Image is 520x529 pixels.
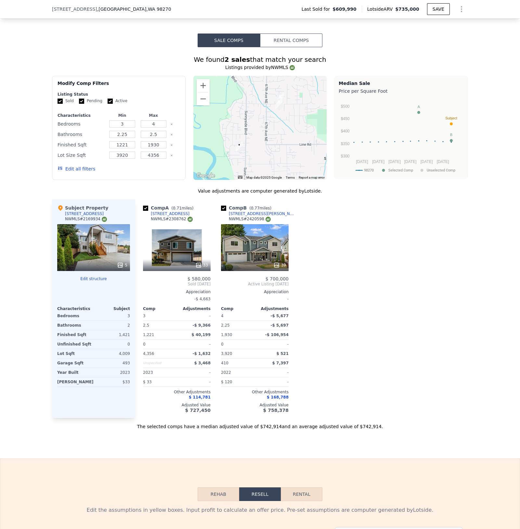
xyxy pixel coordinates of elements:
[265,332,289,337] span: -$ 106,954
[221,314,224,318] span: 4
[239,487,281,501] button: Resell
[57,311,92,320] div: Bedrooms
[178,368,211,377] div: -
[238,176,242,179] button: Keyboard shortcuts
[272,361,289,365] span: $ 7,397
[221,402,289,408] div: Adjusted Value
[229,211,296,216] div: [STREET_ADDRESS][PERSON_NAME]
[108,113,136,118] div: Min
[143,380,152,384] span: $ 33
[57,306,94,311] div: Characteristics
[102,217,107,222] img: NWMLS Logo
[299,176,325,179] a: Report a map error
[143,321,175,330] div: 2.5
[65,211,104,216] div: [STREET_ADDRESS]
[58,151,105,160] div: Lot Size Sqft
[197,79,210,92] button: Zoom in
[79,99,84,104] input: Pending
[221,211,296,216] a: [STREET_ADDRESS][PERSON_NAME]
[339,80,464,87] div: Median Sale
[143,289,211,294] div: Appreciation
[143,359,175,368] div: Unspecified
[57,349,92,358] div: Lot Sqft
[95,340,130,349] div: 0
[185,408,211,413] span: $ 727,450
[273,262,286,268] div: 39
[143,342,146,346] span: 0
[266,276,289,281] span: $ 700,000
[418,105,420,109] text: A
[404,159,417,164] text: [DATE]
[194,297,211,301] span: -$ 4,663
[189,395,211,400] span: $ 114,781
[256,377,289,387] div: -
[372,159,385,164] text: [DATE]
[65,216,107,222] div: NWMLS # 2169934
[339,96,463,177] svg: A chart.
[52,6,97,12] span: [STREET_ADDRESS]
[151,211,189,216] div: [STREET_ADDRESS]
[169,206,196,210] span: ( miles)
[191,332,211,337] span: $ 40,199
[58,80,180,92] div: Modify Comp Filters
[437,159,449,164] text: [DATE]
[341,104,350,109] text: $500
[198,487,239,501] button: Rehab
[178,311,211,320] div: -
[246,176,282,179] span: Map data ©2025 Google
[221,332,232,337] span: 1,930
[97,6,171,12] span: , [GEOGRAPHIC_DATA]
[364,168,374,172] text: 98270
[94,306,130,311] div: Subject
[221,205,274,211] div: Comp B
[221,368,253,377] div: 2022
[143,306,177,311] div: Comp
[57,506,463,514] div: Edit the assumptions in yellow boxes. Input profit to calculate an offer price. Pre-set assumptio...
[221,342,224,346] span: 0
[450,133,452,137] text: B
[236,142,243,153] div: 6870 43rd Pl NE
[277,93,284,104] div: 4620 69th Dr NE
[389,159,401,164] text: [DATE]
[95,330,130,339] div: 1,421
[221,306,255,311] div: Comp
[57,340,92,349] div: Unfinished Sqft
[339,87,464,96] div: Price per Square Foot
[143,402,211,408] div: Adjusted Value
[95,359,130,368] div: 493
[143,368,175,377] div: 2023
[143,205,196,211] div: Comp A
[178,340,211,349] div: -
[117,262,127,268] div: 5
[57,377,94,387] div: [PERSON_NAME]
[221,281,289,287] span: Active Listing [DATE]
[79,98,102,104] label: Pending
[256,368,289,377] div: -
[286,176,295,179] a: Terms (opens in new tab)
[427,3,450,15] button: SAVE
[58,113,105,118] div: Characteristics
[58,119,105,129] div: Bedrooms
[341,129,350,133] text: $400
[143,332,154,337] span: 1,221
[260,34,322,47] button: Rental Comps
[188,276,211,281] span: $ 580,000
[57,205,108,211] div: Subject Property
[143,281,211,287] span: Sold [DATE]
[143,351,154,356] span: 4,356
[57,359,92,368] div: Garage Sqft
[256,340,289,349] div: -
[455,3,468,16] button: Show Options
[266,217,271,222] img: NWMLS Logo
[193,351,211,356] span: -$ 1,632
[290,65,295,70] img: NWMLS Logo
[195,171,216,180] img: Google
[108,98,127,104] label: Active
[170,154,173,157] button: Clear
[388,168,413,172] text: Selected Comp
[178,377,211,387] div: -
[52,188,468,194] div: Value adjustments are computer generated by Lotside .
[143,314,146,318] span: 3
[170,123,173,126] button: Clear
[395,7,419,12] span: $735,000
